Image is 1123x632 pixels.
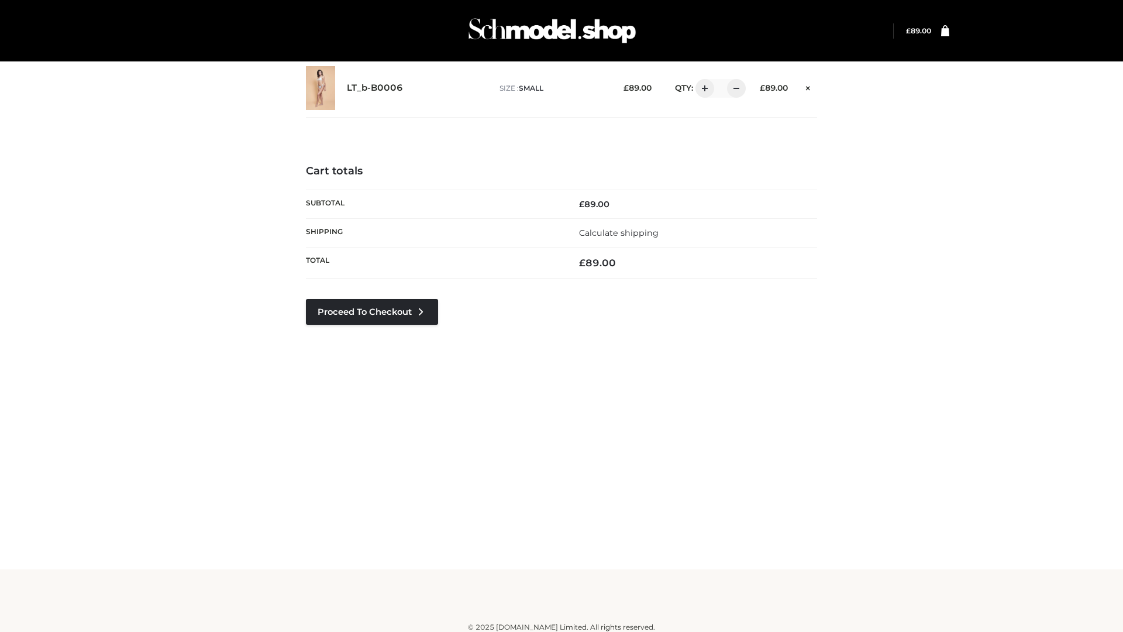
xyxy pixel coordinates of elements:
span: £ [760,83,765,92]
bdi: 89.00 [760,83,788,92]
span: £ [906,26,911,35]
span: SMALL [519,84,543,92]
img: LT_b-B0006 - SMALL [306,66,335,110]
div: QTY: [663,79,742,98]
th: Subtotal [306,190,561,218]
a: LT_b-B0006 [347,83,403,94]
a: Remove this item [800,79,817,94]
span: £ [579,199,584,209]
span: £ [623,83,629,92]
th: Total [306,248,561,279]
bdi: 89.00 [579,199,609,209]
h4: Cart totals [306,165,817,178]
img: Schmodel Admin 964 [464,8,640,54]
bdi: 89.00 [579,257,616,269]
a: £89.00 [906,26,931,35]
bdi: 89.00 [906,26,931,35]
a: Calculate shipping [579,228,659,238]
p: size : [500,83,605,94]
span: £ [579,257,585,269]
th: Shipping [306,218,561,247]
a: Proceed to Checkout [306,299,438,325]
bdi: 89.00 [623,83,652,92]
